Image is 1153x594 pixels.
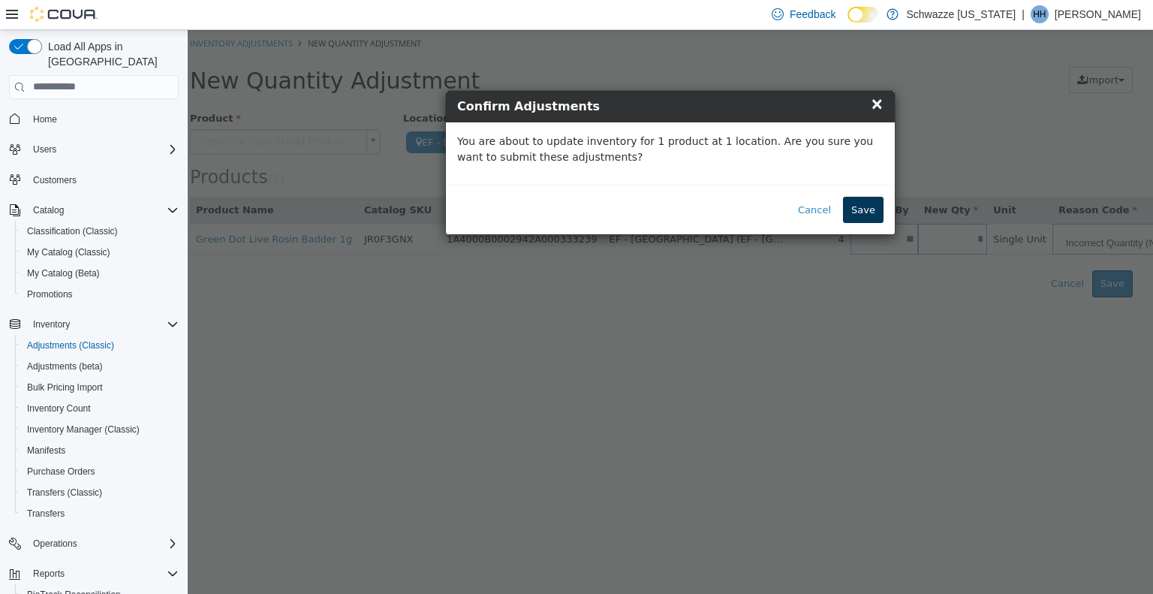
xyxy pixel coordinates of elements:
button: Save [655,167,696,194]
span: Classification (Classic) [27,225,118,237]
button: Users [27,140,62,158]
span: My Catalog (Beta) [27,267,100,279]
span: Customers [33,174,77,186]
button: Manifests [15,440,185,461]
a: My Catalog (Classic) [21,243,116,261]
button: Promotions [15,284,185,305]
a: Adjustments (Classic) [21,336,120,354]
span: Transfers [27,508,65,520]
a: Adjustments (beta) [21,357,109,375]
button: My Catalog (Classic) [15,242,185,263]
span: Adjustments (beta) [21,357,179,375]
input: Dark Mode [847,7,879,23]
span: Bulk Pricing Import [27,381,103,393]
span: Inventory Count [27,403,91,415]
span: Classification (Classic) [21,222,179,240]
span: Transfers (Classic) [27,487,102,499]
span: My Catalog (Beta) [21,264,179,282]
span: Home [33,113,57,125]
a: Purchase Orders [21,463,101,481]
a: Classification (Classic) [21,222,124,240]
a: Transfers (Classic) [21,484,108,502]
span: Adjustments (beta) [27,360,103,372]
a: Manifests [21,442,71,460]
button: Purchase Orders [15,461,185,482]
button: Bulk Pricing Import [15,377,185,398]
span: Promotions [21,285,179,303]
span: Purchase Orders [27,466,95,478]
button: Inventory Manager (Classic) [15,419,185,440]
span: Users [27,140,179,158]
button: Inventory Count [15,398,185,419]
div: Hannah Hall [1031,5,1049,23]
span: Home [27,110,179,128]
a: Promotions [21,285,79,303]
span: Manifests [21,442,179,460]
span: Catalog [27,201,179,219]
button: Transfers [15,503,185,524]
button: Home [3,108,185,130]
button: Adjustments (beta) [15,356,185,377]
span: Bulk Pricing Import [21,378,179,397]
button: Inventory [3,314,185,335]
span: Purchase Orders [21,463,179,481]
span: Operations [27,535,179,553]
span: Adjustments (Classic) [21,336,179,354]
button: Operations [3,533,185,554]
img: Cova [30,7,98,22]
button: Catalog [3,200,185,221]
span: My Catalog (Classic) [27,246,110,258]
p: | [1022,5,1025,23]
p: You are about to update inventory for 1 product at 1 location. Are you sure you want to submit th... [269,104,696,135]
span: Inventory Manager (Classic) [27,424,140,436]
a: Home [27,110,63,128]
span: Adjustments (Classic) [27,339,114,351]
span: Reports [27,565,179,583]
span: Promotions [27,288,73,300]
span: Operations [33,538,77,550]
span: Feedback [790,7,835,22]
a: Inventory Manager (Classic) [21,421,146,439]
a: Customers [27,171,83,189]
span: Transfers (Classic) [21,484,179,502]
span: Load All Apps in [GEOGRAPHIC_DATA] [42,39,179,69]
span: HH [1033,5,1046,23]
a: Transfers [21,505,71,523]
span: Inventory Count [21,400,179,418]
span: Manifests [27,445,65,457]
span: Inventory [33,318,70,330]
a: My Catalog (Beta) [21,264,106,282]
button: Operations [27,535,83,553]
a: Inventory Count [21,400,97,418]
span: Reports [33,568,65,580]
button: Cancel [602,167,652,194]
button: Reports [27,565,71,583]
button: Reports [3,563,185,584]
span: × [682,65,696,83]
button: Classification (Classic) [15,221,185,242]
a: Bulk Pricing Import [21,378,109,397]
button: Users [3,139,185,160]
span: Customers [27,170,179,189]
span: Inventory [27,315,179,333]
button: Catalog [27,201,70,219]
button: Adjustments (Classic) [15,335,185,356]
span: Inventory Manager (Classic) [21,421,179,439]
button: My Catalog (Beta) [15,263,185,284]
button: Transfers (Classic) [15,482,185,503]
span: Catalog [33,204,64,216]
span: My Catalog (Classic) [21,243,179,261]
span: Users [33,143,56,155]
button: Inventory [27,315,76,333]
h4: Confirm Adjustments [269,68,696,86]
p: [PERSON_NAME] [1055,5,1141,23]
p: Schwazze [US_STATE] [906,5,1016,23]
span: Transfers [21,505,179,523]
button: Customers [3,169,185,191]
